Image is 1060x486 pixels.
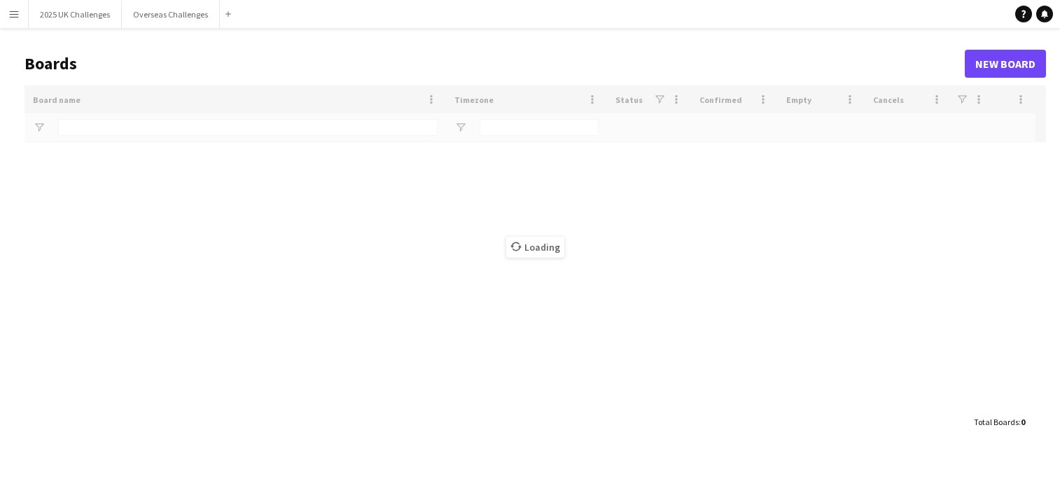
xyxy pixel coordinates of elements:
button: Overseas Challenges [122,1,220,28]
span: 0 [1021,417,1025,427]
span: Loading [506,237,564,258]
h1: Boards [25,53,965,74]
button: 2025 UK Challenges [29,1,122,28]
a: New Board [965,50,1046,78]
div: : [974,408,1025,436]
span: Total Boards [974,417,1019,427]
